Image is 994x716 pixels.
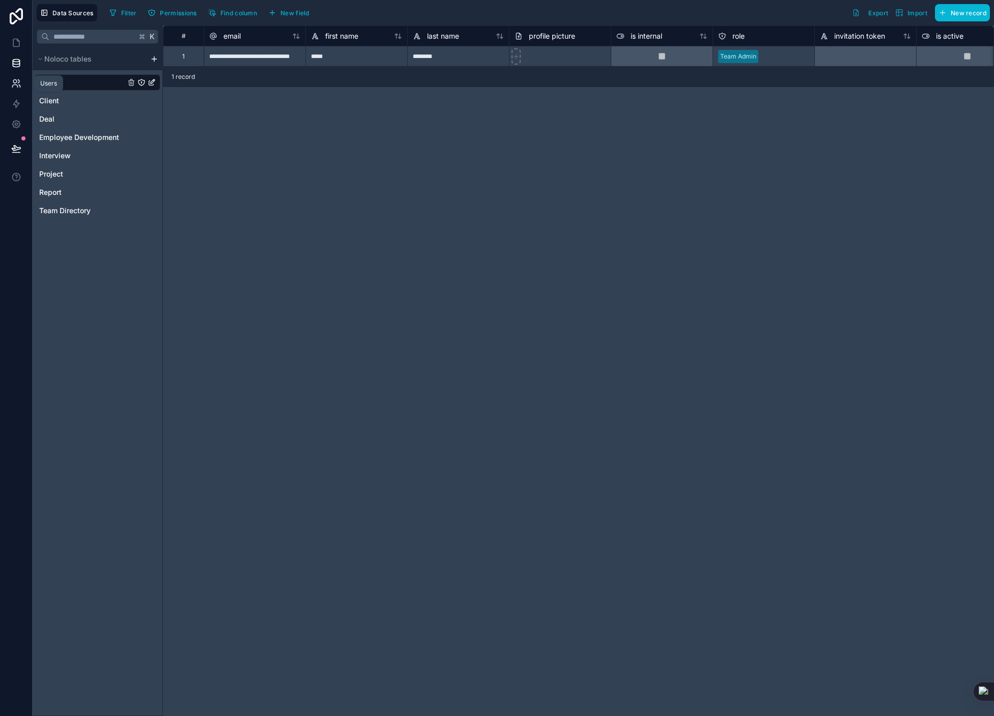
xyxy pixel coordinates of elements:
[171,32,196,40] div: #
[220,9,257,17] span: Find column
[529,31,575,41] span: profile picture
[205,5,261,20] button: Find column
[892,4,931,21] button: Import
[951,9,986,17] span: New record
[265,5,313,20] button: New field
[834,31,885,41] span: invitation token
[280,9,309,17] span: New field
[868,9,888,17] span: Export
[144,5,204,20] a: Permissions
[720,52,756,61] div: Team Admin
[40,79,57,88] div: Users
[631,31,662,41] span: is internal
[848,4,892,21] button: Export
[149,33,156,40] span: K
[37,4,97,21] button: Data Sources
[172,73,195,81] span: 1 record
[732,31,745,41] span: role
[182,52,185,61] div: 1
[931,4,990,21] a: New record
[160,9,196,17] span: Permissions
[935,4,990,21] button: New record
[121,9,137,17] span: Filter
[144,5,200,20] button: Permissions
[52,9,94,17] span: Data Sources
[105,5,140,20] button: Filter
[325,31,358,41] span: first name
[223,31,241,41] span: email
[907,9,927,17] span: Import
[936,31,963,41] span: is active
[427,31,459,41] span: last name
